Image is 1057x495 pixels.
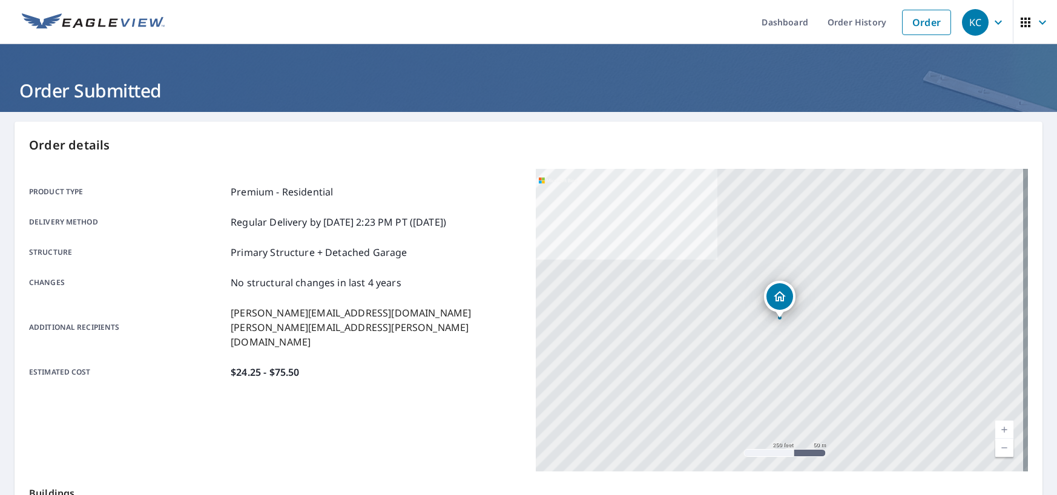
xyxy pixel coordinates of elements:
p: Changes [29,275,226,290]
div: Dropped pin, building 1, Residential property, 223 N Winterset St Wichita, KS 67212 [764,281,795,318]
h1: Order Submitted [15,78,1042,103]
img: EV Logo [22,13,165,31]
p: Regular Delivery by [DATE] 2:23 PM PT ([DATE]) [231,215,446,229]
p: Order details [29,136,1028,154]
a: Current Level 17, Zoom In [995,421,1013,439]
p: $24.25 - $75.50 [231,365,299,379]
p: Primary Structure + Detached Garage [231,245,407,260]
p: No structural changes in last 4 years [231,275,401,290]
p: [PERSON_NAME][EMAIL_ADDRESS][DOMAIN_NAME] [231,306,521,320]
p: Delivery method [29,215,226,229]
p: Product type [29,185,226,199]
div: KC [962,9,989,36]
p: Premium - Residential [231,185,333,199]
a: Order [902,10,951,35]
p: Estimated cost [29,365,226,379]
p: [PERSON_NAME][EMAIL_ADDRESS][PERSON_NAME][DOMAIN_NAME] [231,320,521,349]
p: Structure [29,245,226,260]
a: Current Level 17, Zoom Out [995,439,1013,457]
p: Additional recipients [29,306,226,349]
